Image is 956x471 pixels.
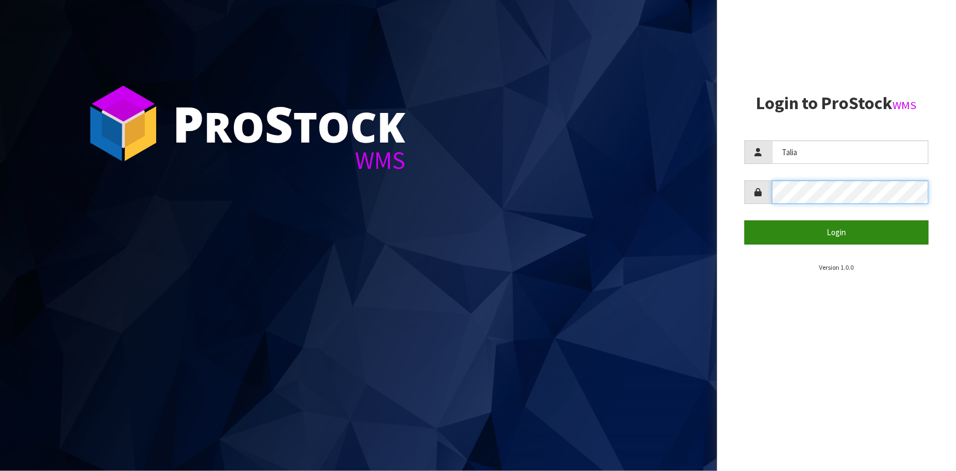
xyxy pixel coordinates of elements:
span: S [265,90,293,157]
small: WMS [893,98,917,112]
input: Username [772,140,929,164]
button: Login [745,220,929,244]
div: WMS [173,148,405,173]
img: ProStock Cube [82,82,164,164]
small: Version 1.0.0 [819,263,854,271]
h2: Login to ProStock [745,94,929,113]
div: ro tock [173,99,405,148]
span: P [173,90,204,157]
